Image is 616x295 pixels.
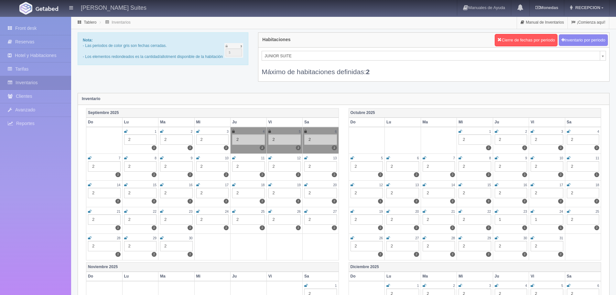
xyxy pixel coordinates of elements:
small: 10 [559,156,563,160]
label: 2 [522,145,527,150]
small: 8 [155,156,157,160]
div: 2 [531,134,563,145]
small: 12 [379,183,383,187]
small: 2 [191,130,193,133]
small: 13 [333,156,337,160]
small: 13 [415,183,419,187]
label: 2 [188,145,192,150]
small: 2 [453,284,455,288]
label: 2 [188,199,192,204]
div: Máximo de habitaciones definidas: [262,61,606,76]
small: 24 [225,210,229,213]
small: 18 [596,183,599,187]
small: 1 [417,284,419,288]
small: 4 [525,284,527,288]
div: 2 [531,241,563,251]
div: 2 [88,188,121,198]
div: - Las periodos de color gris son fechas cerradas. - Los elementos redondeados es la cantidad/allo... [78,32,248,65]
th: Ma [158,272,195,281]
div: 2 [160,241,193,251]
label: 2 [115,225,120,230]
label: 2 [224,145,229,150]
img: Getabed [36,6,58,11]
div: 2 [232,214,265,225]
th: Vi [266,118,303,127]
small: 18 [261,183,265,187]
th: Mi [457,272,493,281]
small: 15 [487,183,491,187]
small: 23 [524,210,527,213]
span: RECEPCION [574,5,600,10]
small: 7 [453,156,455,160]
label: 2 [152,199,157,204]
th: Octubre 2025 [349,108,601,118]
small: 16 [189,183,192,187]
small: 3 [227,130,229,133]
th: Ju [493,118,529,127]
a: ¡Comienza aquí! [568,16,609,29]
th: Sa [303,118,339,127]
label: 2 [260,172,265,177]
small: 7 [119,156,121,160]
div: 2 [567,161,600,172]
small: 21 [451,210,455,213]
label: 2 [558,172,563,177]
label: 2 [594,199,599,204]
small: 6 [417,156,419,160]
label: 2 [115,199,120,204]
small: 28 [117,236,120,240]
label: 2 [224,172,229,177]
div: 2 [423,241,455,251]
small: 20 [333,183,337,187]
small: 28 [451,236,455,240]
small: 19 [297,183,301,187]
th: Mi [194,272,231,281]
th: Sa [565,118,601,127]
th: Vi [529,118,565,127]
div: 2 [386,241,419,251]
label: 2 [450,252,455,257]
th: Lu [385,118,421,127]
label: 2 [224,199,229,204]
div: 2 [160,161,193,172]
th: Sa [565,272,601,281]
div: 2 [495,188,527,198]
th: Mi [194,118,231,127]
div: 2 [268,214,301,225]
div: 1 [495,214,527,225]
label: 2 [450,199,455,204]
div: 2 [268,161,301,172]
small: 17 [225,183,229,187]
label: 2 [378,172,383,177]
div: 2 [423,188,455,198]
label: 2 [332,225,337,230]
small: 29 [487,236,491,240]
label: 2 [414,252,419,257]
div: 2 [124,134,157,145]
small: 19 [379,210,383,213]
label: 2 [296,145,301,150]
small: 4 [597,130,599,133]
button: Cierre de fechas por periodo [495,34,557,46]
label: 2 [522,252,527,257]
label: 2 [332,145,337,150]
img: Getabed [19,2,32,15]
div: 2 [304,134,337,145]
small: 30 [189,236,192,240]
div: 2 [196,188,229,198]
th: Lu [122,118,158,127]
div: 2 [160,214,193,225]
div: 2 [196,161,229,172]
label: 2 [152,252,157,257]
div: 2 [304,188,337,198]
label: 2 [594,145,599,150]
div: 2 [351,161,383,172]
th: Ju [231,118,267,127]
a: Inventarios [112,20,131,25]
div: 2 [88,161,121,172]
small: 27 [333,210,337,213]
small: 5 [299,130,301,133]
small: 12 [297,156,301,160]
small: 15 [153,183,157,187]
div: 2 [124,214,157,225]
